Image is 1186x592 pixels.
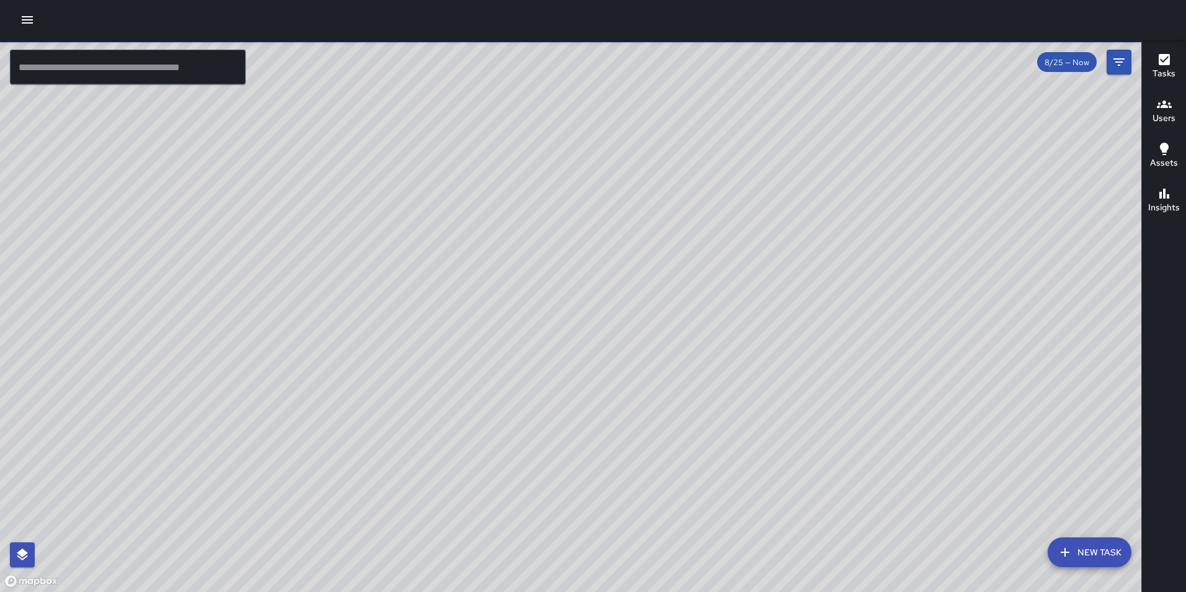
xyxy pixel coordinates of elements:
[1153,112,1175,125] h6: Users
[1142,134,1186,179] button: Assets
[1107,50,1131,74] button: Filters
[1150,156,1178,170] h6: Assets
[1148,201,1180,215] h6: Insights
[1142,45,1186,89] button: Tasks
[1153,67,1175,81] h6: Tasks
[1037,57,1097,68] span: 8/25 — Now
[1142,89,1186,134] button: Users
[1048,537,1131,567] button: New Task
[1142,179,1186,223] button: Insights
